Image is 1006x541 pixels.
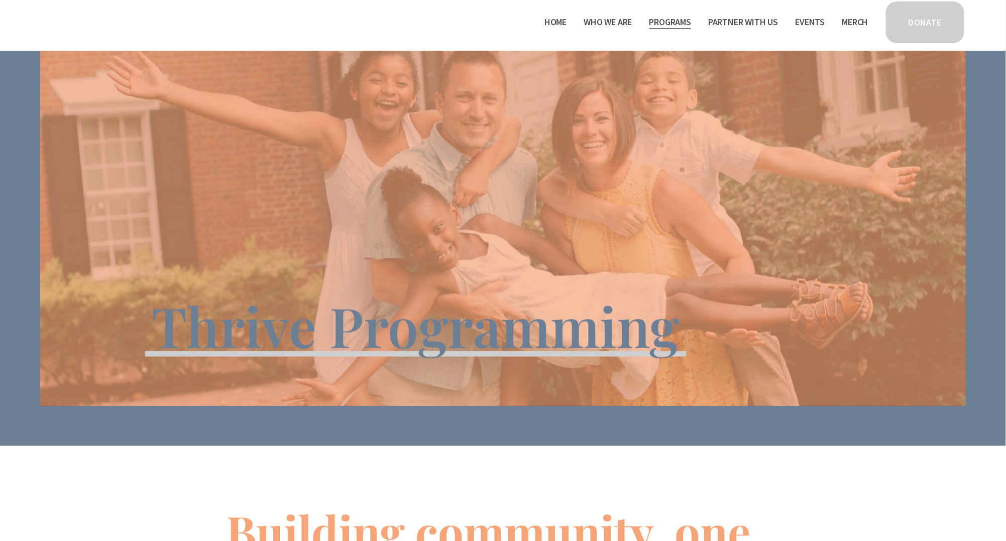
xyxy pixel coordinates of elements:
a: Merch [842,14,868,30]
a: folder dropdown [708,14,778,30]
span: Partner With Us [708,15,778,30]
span: Thrive Programming [152,289,680,362]
a: folder dropdown [584,14,632,30]
a: folder dropdown [649,14,692,30]
span: Programs [649,15,692,30]
a: Events [796,14,825,30]
span: Who We Are [584,15,632,30]
a: Home [544,14,567,30]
